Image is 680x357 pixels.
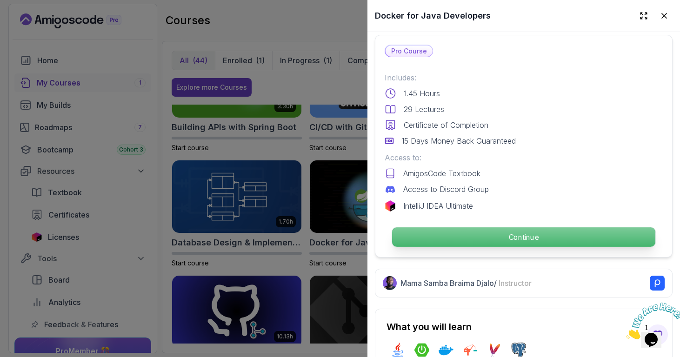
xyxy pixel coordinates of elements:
[375,9,491,22] h2: Docker for Java Developers
[385,152,663,163] p: Access to:
[385,72,663,83] p: Includes:
[387,320,661,333] h2: What you will learn
[400,278,532,289] p: Mama Samba Braima Djalo /
[404,119,488,131] p: Certificate of Completion
[386,46,433,57] p: Pro Course
[499,278,532,288] span: Instructor
[392,227,656,247] button: Continue
[403,168,480,179] p: AmigosCode Textbook
[635,7,652,24] button: Expand drawer
[403,200,473,212] p: IntelliJ IDEA Ultimate
[404,104,444,115] p: 29 Lectures
[401,135,516,146] p: 15 Days Money Back Guaranteed
[403,184,489,195] p: Access to Discord Group
[4,4,7,12] span: 1
[622,299,680,343] iframe: chat widget
[385,200,396,212] img: jetbrains logo
[4,4,61,40] img: Chat attention grabber
[404,88,440,99] p: 1.45 Hours
[392,227,655,247] p: Continue
[383,276,397,290] img: Nelson Djalo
